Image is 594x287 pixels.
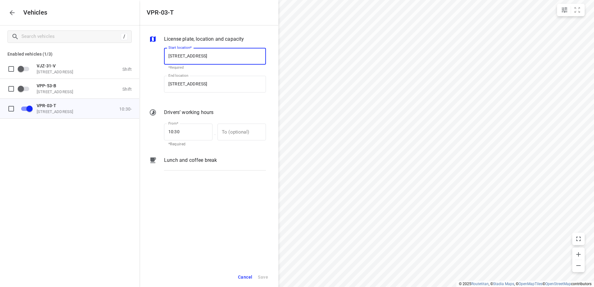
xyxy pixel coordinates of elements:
[37,103,56,108] span: VPR-03-T
[17,83,33,94] span: Enable
[37,83,56,88] span: VPP-53-B
[168,141,208,148] p: *Required
[235,271,255,284] button: Cancel
[37,63,56,68] span: VJZ-31-V
[147,9,174,16] h5: VPR-03-T
[238,273,252,281] span: Cancel
[149,157,266,175] div: Lunch and coffee break
[121,33,128,40] div: /
[545,282,571,286] a: OpenStreetMap
[164,157,217,164] p: Lunch and coffee break
[17,63,33,75] span: Enable
[37,69,99,74] p: [STREET_ADDRESS]
[493,282,514,286] a: Stadia Maps
[164,109,213,116] p: Drivers’ working hours
[18,9,48,16] p: Vehicles
[149,35,266,44] div: License plate, location and capacity
[122,86,132,91] p: Shift
[557,4,585,16] div: small contained button group
[212,132,217,137] p: —
[17,102,33,114] span: Disable
[164,35,244,43] p: License plate, location and capacity
[459,282,592,286] li: © 2025 , © , © © contributors
[119,106,132,111] p: 10:30-
[558,4,571,16] button: Map settings
[149,109,266,117] div: Drivers’ working hours
[21,32,121,41] input: Search vehicles
[519,282,542,286] a: OpenMapTiles
[168,66,262,70] p: *Required
[37,109,99,114] p: [STREET_ADDRESS]
[122,66,132,71] p: Shift
[471,282,489,286] a: Routetitan
[37,89,99,94] p: [STREET_ADDRESS]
